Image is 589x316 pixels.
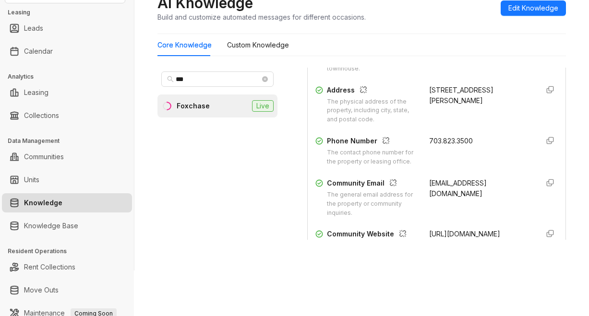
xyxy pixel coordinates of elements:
span: close-circle [262,76,268,82]
div: Core Knowledge [157,40,212,50]
span: 703.823.3500 [429,137,473,145]
li: Knowledge [2,193,132,212]
div: Custom Knowledge [227,40,289,50]
div: Community Email [327,178,418,190]
h3: Data Management [8,137,134,145]
a: Units [24,170,39,189]
div: The contact phone number for the property or leasing office. [327,148,418,166]
a: Move Outs [24,281,59,300]
li: Rent Collections [2,257,132,277]
li: Move Outs [2,281,132,300]
a: Calendar [24,42,53,61]
span: [URL][DOMAIN_NAME] [429,230,500,238]
h3: Resident Operations [8,247,134,256]
li: Leads [2,19,132,38]
div: Build and customize automated messages for different occasions. [157,12,366,22]
span: Edit Knowledge [508,3,558,13]
a: Rent Collections [24,257,75,277]
li: Collections [2,106,132,125]
a: Knowledge [24,193,62,212]
h3: Analytics [8,72,134,81]
a: Collections [24,106,59,125]
div: The general email address for the property or community inquiries. [327,190,418,218]
span: [EMAIL_ADDRESS][DOMAIN_NAME] [429,179,487,198]
div: Community Website [327,229,418,241]
li: Knowledge Base [2,216,132,235]
a: Leasing [24,83,48,102]
div: Foxchase [177,101,210,111]
a: Communities [24,147,64,166]
li: Calendar [2,42,132,61]
div: The physical address of the property, including city, state, and postal code. [327,97,418,125]
span: Live [252,100,274,112]
h3: Leasing [8,8,134,17]
div: [STREET_ADDRESS][PERSON_NAME] [429,85,531,106]
div: Phone Number [327,136,418,148]
li: Communities [2,147,132,166]
a: Knowledge Base [24,216,78,235]
li: Leasing [2,83,132,102]
a: Leads [24,19,43,38]
li: Units [2,170,132,189]
button: Edit Knowledge [501,0,566,16]
span: search [167,76,174,82]
div: Address [327,85,418,97]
